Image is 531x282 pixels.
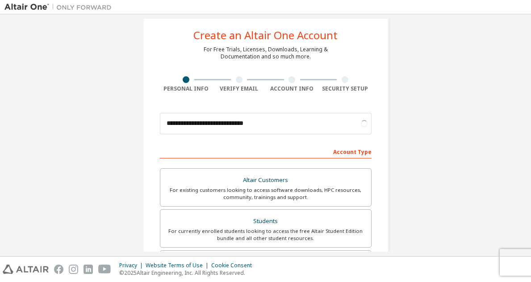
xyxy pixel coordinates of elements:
div: Verify Email [213,85,266,92]
img: linkedin.svg [84,265,93,274]
img: youtube.svg [98,265,111,274]
img: Altair One [4,3,116,12]
div: Students [166,215,366,228]
p: © 2025 Altair Engineering, Inc. All Rights Reserved. [119,269,257,277]
div: Personal Info [160,85,213,92]
div: For currently enrolled students looking to access the free Altair Student Edition bundle and all ... [166,228,366,242]
img: instagram.svg [69,265,78,274]
img: facebook.svg [54,265,63,274]
div: Account Info [266,85,319,92]
div: Website Terms of Use [146,262,211,269]
div: Account Type [160,144,372,158]
div: Cookie Consent [211,262,257,269]
div: For existing customers looking to access software downloads, HPC resources, community, trainings ... [166,187,366,201]
div: Privacy [119,262,146,269]
img: altair_logo.svg [3,265,49,274]
div: Create an Altair One Account [193,30,338,41]
div: For Free Trials, Licenses, Downloads, Learning & Documentation and so much more. [204,46,328,60]
div: Security Setup [318,85,372,92]
div: Altair Customers [166,174,366,187]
